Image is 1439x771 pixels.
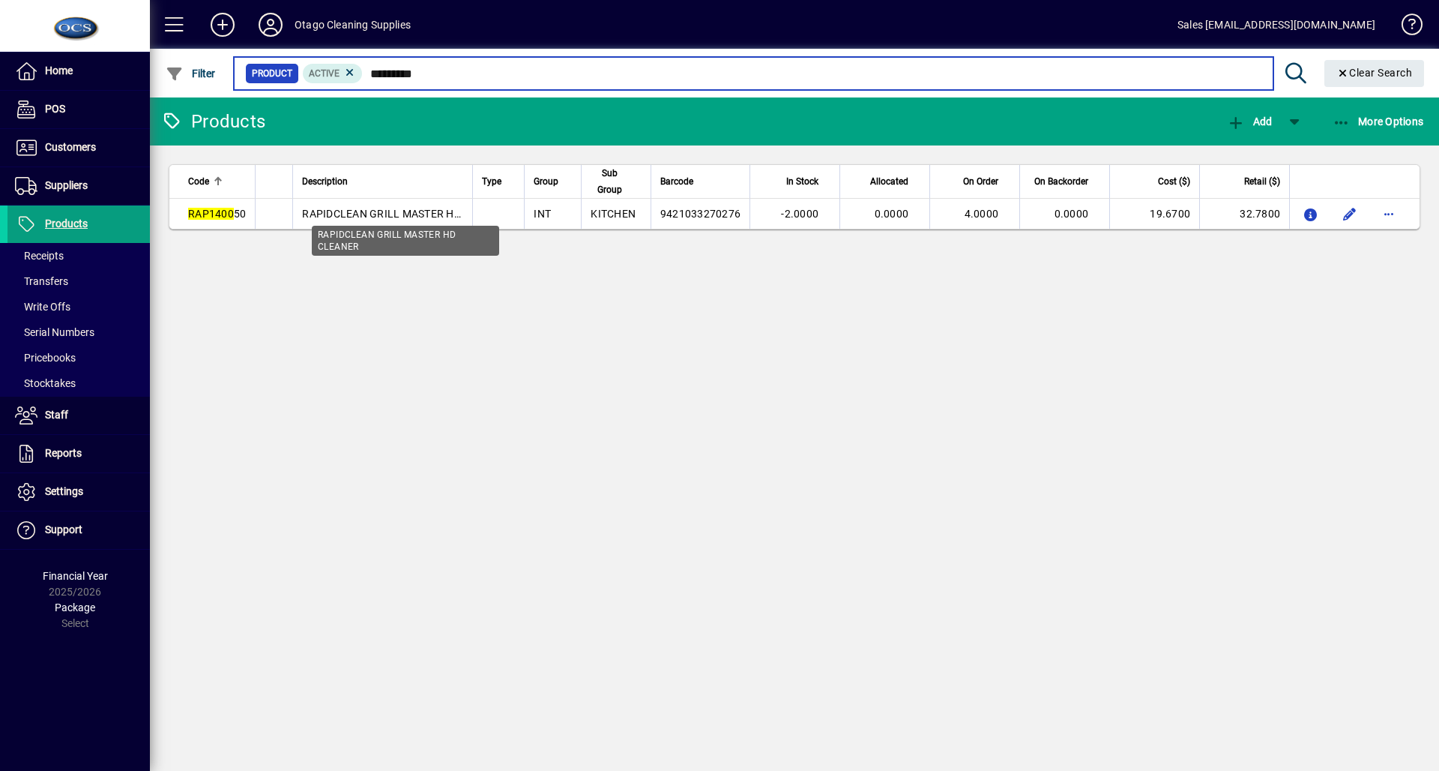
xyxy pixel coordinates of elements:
[1034,173,1088,190] span: On Backorder
[1390,3,1420,52] a: Knowledge Base
[660,173,740,190] div: Barcode
[1333,115,1424,127] span: More Options
[1244,173,1280,190] span: Retail ($)
[15,352,76,364] span: Pricebooks
[870,173,908,190] span: Allocated
[7,243,150,268] a: Receipts
[1055,208,1089,220] span: 0.0000
[7,319,150,345] a: Serial Numbers
[188,208,234,220] em: RAP1400
[1029,173,1102,190] div: On Backorder
[1338,202,1362,226] button: Edit
[1227,115,1272,127] span: Add
[161,109,265,133] div: Products
[7,435,150,472] a: Reports
[55,601,95,613] span: Package
[45,141,96,153] span: Customers
[188,208,246,220] span: 50
[1329,108,1428,135] button: More Options
[1109,199,1199,229] td: 19.6700
[295,13,411,37] div: Otago Cleaning Supplies
[45,64,73,76] span: Home
[781,208,818,220] span: -2.0000
[875,208,909,220] span: 0.0000
[965,208,999,220] span: 4.0000
[43,570,108,582] span: Financial Year
[7,345,150,370] a: Pricebooks
[7,91,150,128] a: POS
[15,275,68,287] span: Transfers
[302,173,348,190] span: Description
[45,523,82,535] span: Support
[591,165,642,198] div: Sub Group
[45,409,68,421] span: Staff
[1158,173,1190,190] span: Cost ($)
[534,208,551,220] span: INT
[1177,13,1375,37] div: Sales [EMAIL_ADDRESS][DOMAIN_NAME]
[7,370,150,396] a: Stocktakes
[1199,199,1289,229] td: 32.7800
[45,103,65,115] span: POS
[482,173,515,190] div: Type
[786,173,818,190] span: In Stock
[312,226,499,256] div: RAPIDCLEAN GRILL MASTER HD CLEANER
[45,179,88,191] span: Suppliers
[166,67,216,79] span: Filter
[7,473,150,511] a: Settings
[15,326,94,338] span: Serial Numbers
[963,173,998,190] span: On Order
[309,68,340,79] span: Active
[1377,202,1401,226] button: More options
[759,173,832,190] div: In Stock
[7,268,150,294] a: Transfers
[247,11,295,38] button: Profile
[15,301,70,313] span: Write Offs
[7,52,150,90] a: Home
[1223,108,1276,135] button: Add
[15,377,76,389] span: Stocktakes
[1324,60,1425,87] button: Clear
[534,173,558,190] span: Group
[1336,67,1413,79] span: Clear Search
[534,173,572,190] div: Group
[303,64,363,83] mat-chip: Activation Status: Active
[7,129,150,166] a: Customers
[188,173,209,190] span: Code
[660,208,740,220] span: 9421033270276
[7,397,150,434] a: Staff
[849,173,922,190] div: Allocated
[591,208,636,220] span: KITCHEN
[302,208,510,220] span: RAPIDCLEAN GRILL MASTER HD CLEANER
[482,173,501,190] span: Type
[252,66,292,81] span: Product
[591,165,628,198] span: Sub Group
[45,217,88,229] span: Products
[7,294,150,319] a: Write Offs
[302,173,463,190] div: Description
[7,511,150,549] a: Support
[188,173,246,190] div: Code
[45,485,83,497] span: Settings
[162,60,220,87] button: Filter
[45,447,82,459] span: Reports
[15,250,64,262] span: Receipts
[199,11,247,38] button: Add
[7,167,150,205] a: Suppliers
[939,173,1012,190] div: On Order
[660,173,693,190] span: Barcode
